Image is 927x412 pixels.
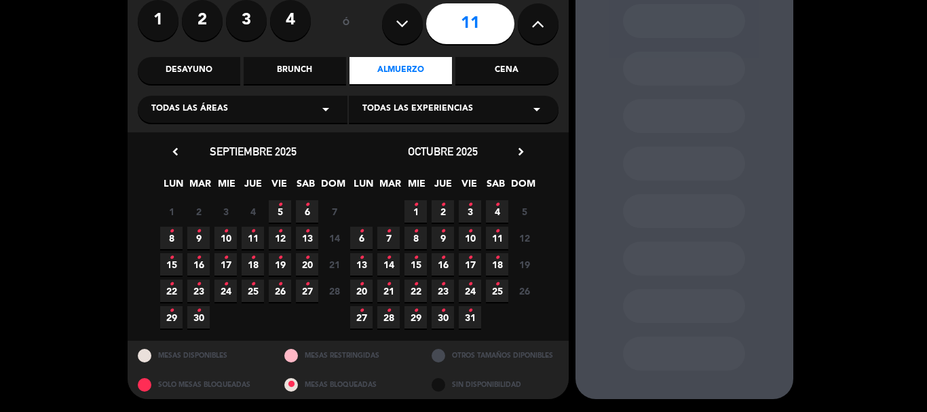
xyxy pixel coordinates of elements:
i: • [278,194,282,216]
div: Desayuno [138,57,240,84]
span: 9 [432,227,454,249]
span: 8 [404,227,427,249]
span: 11 [486,227,508,249]
span: 18 [486,253,508,276]
i: • [305,221,309,242]
span: 10 [459,227,481,249]
span: 26 [269,280,291,302]
i: • [386,300,391,322]
span: 21 [323,253,345,276]
span: 5 [513,200,535,223]
i: • [196,247,201,269]
span: 27 [350,306,373,329]
span: 18 [242,253,264,276]
span: 13 [296,227,318,249]
span: SAB [485,176,507,198]
span: 1 [160,200,183,223]
i: • [440,221,445,242]
span: 31 [459,306,481,329]
span: 29 [160,306,183,329]
span: 21 [377,280,400,302]
i: • [495,247,499,269]
i: • [196,274,201,295]
div: Brunch [244,57,346,84]
span: 5 [269,200,291,223]
span: 2 [432,200,454,223]
i: • [278,247,282,269]
span: 20 [296,253,318,276]
span: 3 [459,200,481,223]
i: • [468,194,472,216]
i: • [359,300,364,322]
span: 16 [187,253,210,276]
span: 23 [187,280,210,302]
span: SAB [295,176,317,198]
i: • [440,300,445,322]
span: JUE [432,176,454,198]
span: 25 [242,280,264,302]
span: 17 [214,253,237,276]
i: arrow_drop_down [318,101,334,117]
i: • [250,247,255,269]
span: 14 [323,227,345,249]
span: MIE [215,176,238,198]
span: LUN [352,176,375,198]
span: 30 [187,306,210,329]
span: 3 [214,200,237,223]
span: 17 [459,253,481,276]
span: 24 [459,280,481,302]
span: 27 [296,280,318,302]
i: • [223,247,228,269]
i: • [386,221,391,242]
span: 12 [513,227,535,249]
span: 29 [404,306,427,329]
span: 16 [432,253,454,276]
i: • [386,274,391,295]
span: Todas las áreas [151,102,228,116]
i: • [468,274,472,295]
span: 4 [242,200,264,223]
span: 15 [404,253,427,276]
span: 1 [404,200,427,223]
i: • [386,247,391,269]
span: 4 [486,200,508,223]
span: JUE [242,176,264,198]
i: • [305,274,309,295]
div: MESAS DISPONIBLES [128,341,275,370]
span: 22 [404,280,427,302]
div: SOLO MESAS BLOQUEADAS [128,370,275,399]
span: 2 [187,200,210,223]
span: 30 [432,306,454,329]
span: Todas las experiencias [362,102,473,116]
i: • [495,221,499,242]
i: • [413,247,418,269]
i: • [468,300,472,322]
span: 14 [377,253,400,276]
i: • [305,247,309,269]
div: OTROS TAMAÑOS DIPONIBLES [421,341,569,370]
span: 26 [513,280,535,302]
span: 9 [187,227,210,249]
i: chevron_left [168,145,183,159]
i: • [169,221,174,242]
span: 28 [323,280,345,302]
i: • [440,194,445,216]
span: 12 [269,227,291,249]
i: • [413,274,418,295]
span: septiembre 2025 [210,145,297,158]
span: 20 [350,280,373,302]
i: • [440,247,445,269]
i: • [495,194,499,216]
div: SIN DISPONIBILIDAD [421,370,569,399]
span: LUN [162,176,185,198]
i: • [359,247,364,269]
span: VIE [458,176,480,198]
i: chevron_right [514,145,528,159]
i: • [495,274,499,295]
div: MESAS RESTRINGIDAS [274,341,421,370]
i: • [305,194,309,216]
span: 7 [323,200,345,223]
i: • [250,221,255,242]
i: • [359,274,364,295]
div: MESAS BLOQUEADAS [274,370,421,399]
